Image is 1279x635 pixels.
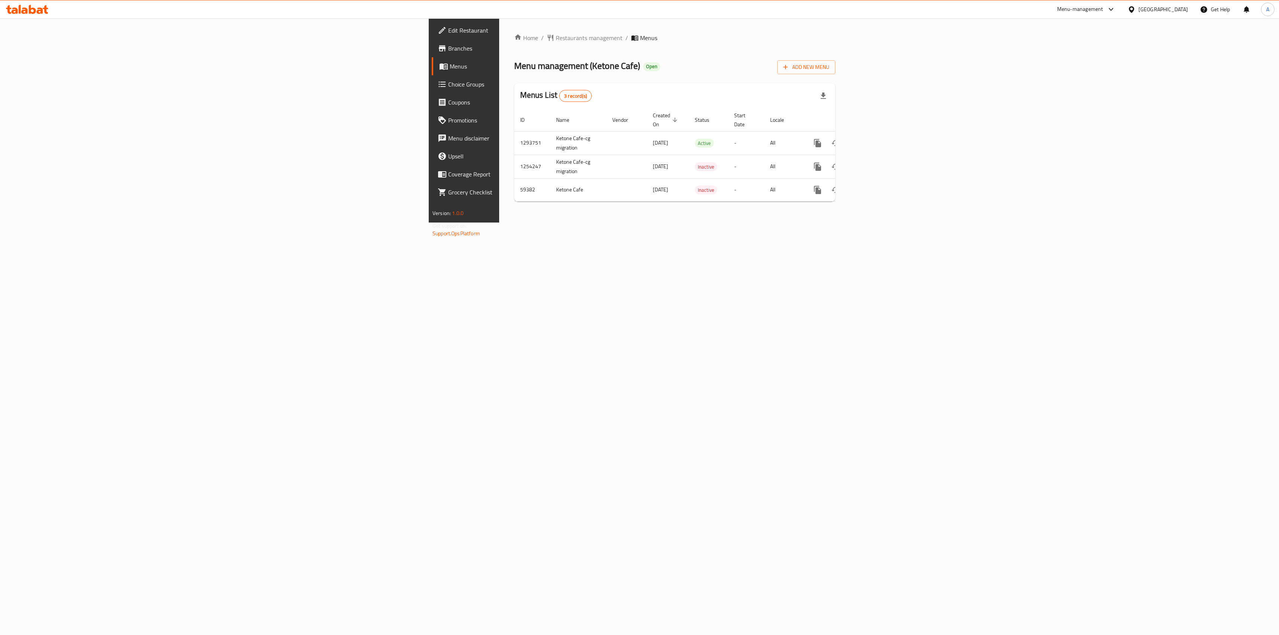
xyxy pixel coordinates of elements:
[809,158,827,176] button: more
[432,229,480,238] a: Support.OpsPlatform
[432,93,642,111] a: Coupons
[827,134,845,152] button: Change Status
[432,221,467,231] span: Get support on:
[827,158,845,176] button: Change Status
[764,131,803,155] td: All
[695,186,717,194] span: Inactive
[653,138,668,148] span: [DATE]
[514,33,835,42] nav: breadcrumb
[432,39,642,57] a: Branches
[653,185,668,194] span: [DATE]
[695,139,714,148] span: Active
[783,63,829,72] span: Add New Menu
[728,155,764,178] td: -
[520,90,592,102] h2: Menus List
[448,98,636,107] span: Coupons
[448,152,636,161] span: Upsell
[432,57,642,75] a: Menus
[653,161,668,171] span: [DATE]
[612,115,638,124] span: Vendor
[764,178,803,201] td: All
[827,181,845,199] button: Change Status
[777,60,835,74] button: Add New Menu
[448,170,636,179] span: Coverage Report
[809,181,827,199] button: more
[728,131,764,155] td: -
[556,115,579,124] span: Name
[448,44,636,53] span: Branches
[448,188,636,197] span: Grocery Checklist
[432,183,642,201] a: Grocery Checklist
[432,75,642,93] a: Choice Groups
[643,63,660,70] span: Open
[520,115,534,124] span: ID
[695,185,717,194] div: Inactive
[728,178,764,201] td: -
[432,165,642,183] a: Coverage Report
[450,62,636,71] span: Menus
[1057,5,1103,14] div: Menu-management
[452,208,464,218] span: 1.0.0
[432,147,642,165] a: Upsell
[770,115,794,124] span: Locale
[653,111,680,129] span: Created On
[809,134,827,152] button: more
[448,80,636,89] span: Choice Groups
[432,21,642,39] a: Edit Restaurant
[448,116,636,125] span: Promotions
[559,90,592,102] div: Total records count
[432,208,451,218] span: Version:
[695,162,717,171] div: Inactive
[1266,5,1269,13] span: A
[734,111,755,129] span: Start Date
[432,129,642,147] a: Menu disclaimer
[695,115,719,124] span: Status
[514,109,887,202] table: enhanced table
[695,163,717,171] span: Inactive
[1138,5,1188,13] div: [GEOGRAPHIC_DATA]
[643,62,660,71] div: Open
[764,155,803,178] td: All
[448,26,636,35] span: Edit Restaurant
[448,134,636,143] span: Menu disclaimer
[559,93,591,100] span: 3 record(s)
[432,111,642,129] a: Promotions
[803,109,887,131] th: Actions
[640,33,657,42] span: Menus
[814,87,832,105] div: Export file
